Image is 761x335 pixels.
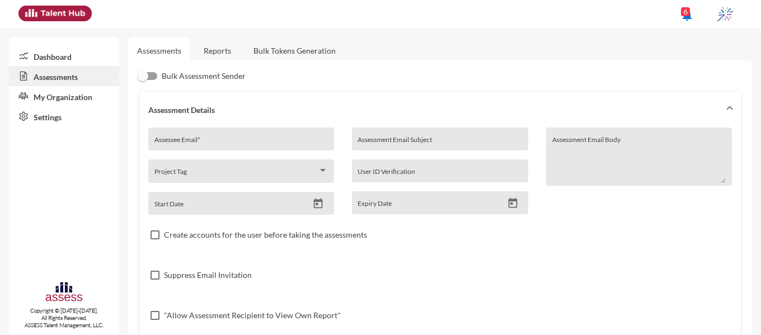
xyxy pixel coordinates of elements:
span: Bulk Assessment Sender [162,69,246,83]
div: 6 [681,7,690,16]
img: assesscompany-logo.png [45,281,83,305]
span: Create accounts for the user before taking the assessments [164,228,367,242]
mat-icon: notifications [680,8,694,22]
p: Copyright © [DATE]-[DATE]. All Rights Reserved. ASSESS Talent Management, LLC. [9,307,119,329]
a: Bulk Tokens Generation [245,37,345,64]
a: Assessments [9,66,119,86]
a: Dashboard [9,46,119,66]
a: Assessments [137,46,181,55]
button: Open calendar [503,197,523,209]
a: My Organization [9,86,119,106]
button: Open calendar [308,198,328,210]
span: "Allow Assessment Recipient to View Own Report" [164,309,341,322]
mat-panel-title: Assessment Details [148,105,718,115]
a: Reports [195,37,240,64]
mat-expansion-panel-header: Assessment Details [139,92,741,128]
span: Suppress Email Invitation [164,268,252,282]
a: Settings [9,106,119,126]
